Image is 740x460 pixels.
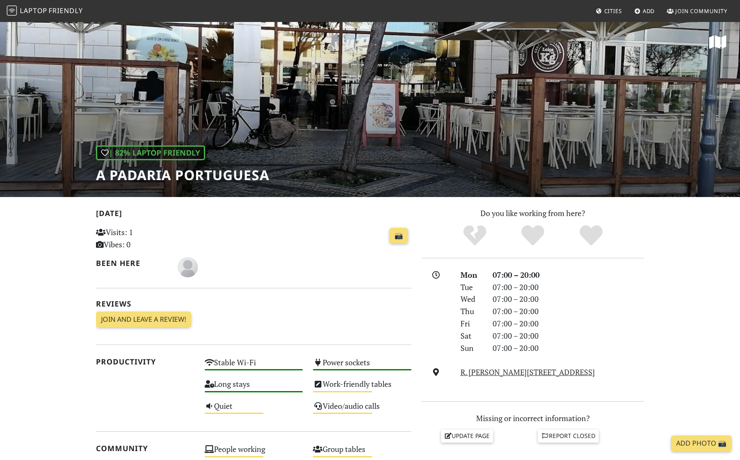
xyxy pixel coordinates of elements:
h2: Community [96,444,195,453]
h2: Reviews [96,299,411,308]
span: Add [643,7,655,15]
div: Sat [455,330,488,342]
div: 07:00 – 20:00 [488,281,649,293]
img: blank-535327c66bd565773addf3077783bbfce4b00ec00e9fd257753287c682c7fa38.png [178,257,198,277]
img: LaptopFriendly [7,5,17,16]
div: 07:00 – 20:00 [488,342,649,354]
span: Friendly [49,6,82,15]
a: Add [631,3,658,19]
div: 07:00 – 20:00 [488,318,649,330]
h2: [DATE] [96,209,411,221]
div: Stable Wi-Fi [200,356,308,377]
a: R. [PERSON_NAME][STREET_ADDRESS] [460,367,595,377]
div: 07:00 – 20:00 [488,293,649,305]
div: Wed [455,293,488,305]
span: Join Community [675,7,727,15]
h2: Been here [96,259,167,268]
a: Report closed [538,430,599,442]
div: Work-friendly tables [308,377,417,399]
div: Quiet [200,399,308,421]
div: Yes [504,224,562,247]
a: LaptopFriendly LaptopFriendly [7,4,83,19]
h1: A Padaria Portuguesa [96,167,269,183]
div: Fri [455,318,488,330]
div: Thu [455,305,488,318]
span: Ana Conduto [178,261,198,271]
div: 07:00 – 20:00 [488,305,649,318]
a: Cities [592,3,625,19]
a: Join Community [663,3,731,19]
div: No [446,224,504,247]
div: Video/audio calls [308,399,417,421]
div: Mon [455,269,488,281]
div: Tue [455,281,488,293]
div: Definitely! [562,224,620,247]
div: 07:00 – 20:00 [488,330,649,342]
a: Add Photo 📸 [671,435,732,452]
div: Sun [455,342,488,354]
span: Laptop [20,6,47,15]
div: Power sockets [308,356,417,377]
div: Long stays [200,377,308,399]
div: 07:00 – 20:00 [488,269,649,281]
p: Do you like working from here? [422,207,644,219]
span: Cities [604,7,622,15]
p: Missing or incorrect information? [422,412,644,424]
p: Visits: 1 Vibes: 0 [96,226,195,251]
a: Update page [441,430,493,442]
a: 📸 [389,228,408,244]
div: | 82% Laptop Friendly [96,145,205,160]
h2: Productivity [96,357,195,366]
a: Join and leave a review! [96,312,191,328]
